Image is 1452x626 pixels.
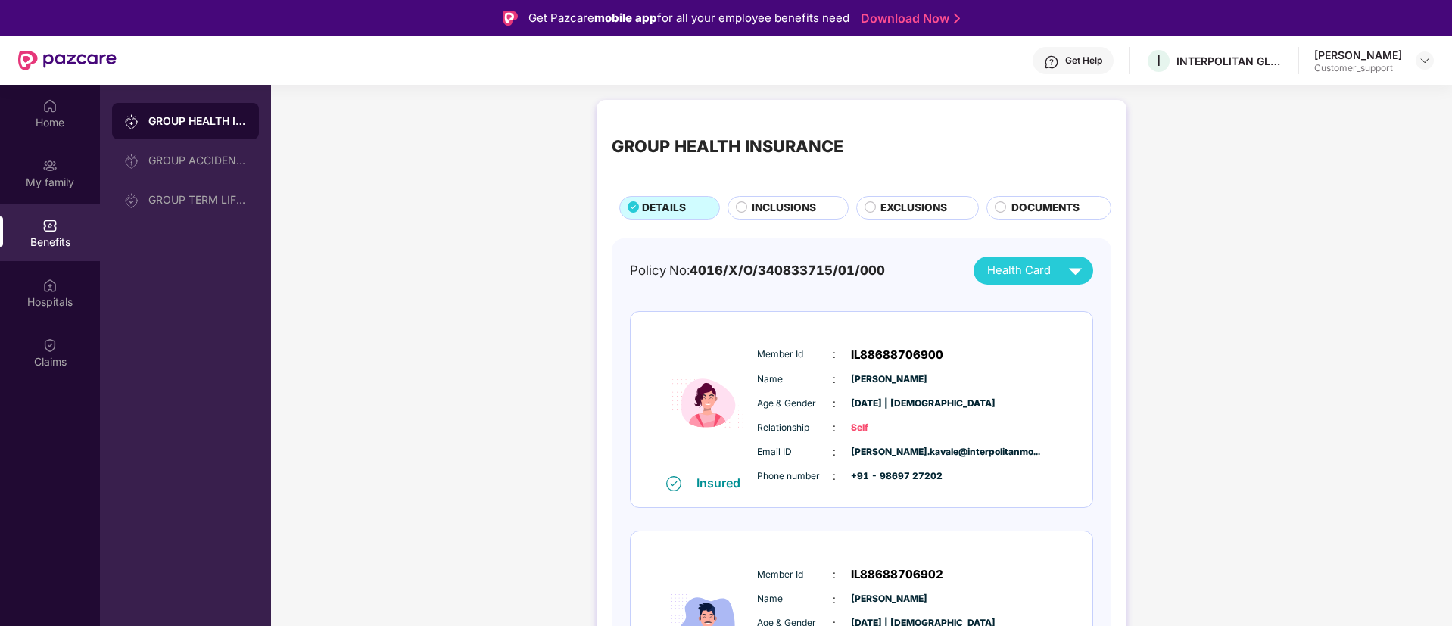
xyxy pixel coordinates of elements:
span: 4016/X/O/340833715/01/000 [690,263,885,278]
span: [DATE] | [DEMOGRAPHIC_DATA] [851,397,927,411]
span: [PERSON_NAME] [851,372,927,387]
img: Stroke [954,11,960,26]
div: INTERPOLITAN GLOBAL PRIVATE LIMITED [1176,54,1282,68]
div: Get Pazcare for all your employee benefits need [528,9,849,27]
span: +91 - 98697 27202 [851,469,927,484]
span: Self [851,421,927,435]
span: Member Id [757,347,833,362]
div: GROUP TERM LIFE INSURANCE [148,194,247,206]
span: Member Id [757,568,833,582]
img: icon [662,328,753,475]
span: I [1157,51,1161,70]
span: Age & Gender [757,397,833,411]
img: svg+xml;base64,PHN2ZyBpZD0iQmVuZWZpdHMiIHhtbG5zPSJodHRwOi8vd3d3LnczLm9yZy8yMDAwL3N2ZyIgd2lkdGg9Ij... [42,218,58,233]
img: svg+xml;base64,PHN2ZyB3aWR0aD0iMjAiIGhlaWdodD0iMjAiIHZpZXdCb3g9IjAgMCAyMCAyMCIgZmlsbD0ibm9uZSIgeG... [42,158,58,173]
div: [PERSON_NAME] [1314,48,1402,62]
div: GROUP HEALTH INSURANCE [148,114,247,129]
span: [PERSON_NAME] [851,592,927,606]
span: : [833,371,836,388]
img: svg+xml;base64,PHN2ZyBpZD0iSGVscC0zMngzMiIgeG1sbnM9Imh0dHA6Ly93d3cudzMub3JnLzIwMDAvc3ZnIiB3aWR0aD... [1044,55,1059,70]
span: : [833,395,836,412]
span: : [833,591,836,608]
div: Insured [696,475,749,491]
img: svg+xml;base64,PHN2ZyBpZD0iQ2xhaW0iIHhtbG5zPSJodHRwOi8vd3d3LnczLm9yZy8yMDAwL3N2ZyIgd2lkdGg9IjIwIi... [42,338,58,353]
span: : [833,346,836,363]
img: Logo [503,11,518,26]
img: svg+xml;base64,PHN2ZyB3aWR0aD0iMjAiIGhlaWdodD0iMjAiIHZpZXdCb3g9IjAgMCAyMCAyMCIgZmlsbD0ibm9uZSIgeG... [124,193,139,208]
img: svg+xml;base64,PHN2ZyB4bWxucz0iaHR0cDovL3d3dy53My5vcmcvMjAwMC9zdmciIHZpZXdCb3g9IjAgMCAyNCAyNCIgd2... [1062,257,1089,284]
div: Policy No: [630,260,885,280]
span: : [833,566,836,583]
span: IL88688706902 [851,565,943,584]
span: DETAILS [642,200,686,216]
span: INCLUSIONS [752,200,816,216]
img: svg+xml;base64,PHN2ZyB3aWR0aD0iMjAiIGhlaWdodD0iMjAiIHZpZXdCb3g9IjAgMCAyMCAyMCIgZmlsbD0ibm9uZSIgeG... [124,154,139,169]
span: Name [757,372,833,387]
span: Relationship [757,421,833,435]
span: IL88688706900 [851,346,943,364]
div: Get Help [1065,55,1102,67]
img: svg+xml;base64,PHN2ZyB4bWxucz0iaHR0cDovL3d3dy53My5vcmcvMjAwMC9zdmciIHdpZHRoPSIxNiIgaGVpZ2h0PSIxNi... [666,476,681,491]
button: Health Card [974,257,1093,285]
span: : [833,444,836,460]
div: GROUP ACCIDENTAL INSURANCE [148,154,247,167]
div: Customer_support [1314,62,1402,74]
img: svg+xml;base64,PHN2ZyB3aWR0aD0iMjAiIGhlaWdodD0iMjAiIHZpZXdCb3g9IjAgMCAyMCAyMCIgZmlsbD0ibm9uZSIgeG... [124,114,139,129]
span: EXCLUSIONS [880,200,947,216]
img: svg+xml;base64,PHN2ZyBpZD0iSG9zcGl0YWxzIiB4bWxucz0iaHR0cDovL3d3dy53My5vcmcvMjAwMC9zdmciIHdpZHRoPS... [42,278,58,293]
span: [PERSON_NAME].kavale@interpolitanmo... [851,445,927,459]
img: svg+xml;base64,PHN2ZyBpZD0iSG9tZSIgeG1sbnM9Imh0dHA6Ly93d3cudzMub3JnLzIwMDAvc3ZnIiB3aWR0aD0iMjAiIG... [42,98,58,114]
strong: mobile app [594,11,657,25]
img: svg+xml;base64,PHN2ZyBpZD0iRHJvcGRvd24tMzJ4MzIiIHhtbG5zPSJodHRwOi8vd3d3LnczLm9yZy8yMDAwL3N2ZyIgd2... [1419,55,1431,67]
a: Download Now [861,11,955,26]
span: Phone number [757,469,833,484]
span: : [833,419,836,436]
span: Name [757,592,833,606]
span: DOCUMENTS [1011,200,1080,216]
span: : [833,468,836,484]
div: GROUP HEALTH INSURANCE [612,133,843,159]
img: New Pazcare Logo [18,51,117,70]
span: Email ID [757,445,833,459]
span: Health Card [987,262,1051,279]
